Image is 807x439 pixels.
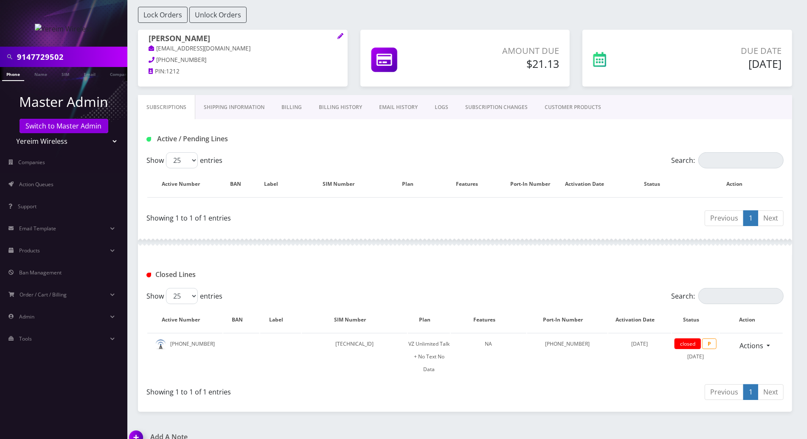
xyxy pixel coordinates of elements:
div: Showing 1 to 1 of 1 entries [146,383,459,397]
span: P [702,338,717,349]
button: Lock Orders [138,7,188,23]
span: Products [19,247,40,254]
a: PIN: [149,67,166,76]
label: Search: [671,152,784,168]
th: Action: activate to sort column ascending [695,172,783,196]
span: [PHONE_NUMBER] [157,56,207,64]
th: Status: activate to sort column ascending [672,308,720,332]
button: Unlock Orders [189,7,247,23]
label: Search: [671,288,784,304]
th: Active Number: activate to sort column ascending [147,172,222,196]
span: [DATE] [631,340,648,347]
h1: [PERSON_NAME] [149,34,337,44]
td: NA [451,333,526,380]
a: Billing History [310,95,371,120]
select: Showentries [166,288,198,304]
label: Show entries [146,288,222,304]
td: [PHONE_NUMBER] [527,333,607,380]
a: Previous [705,210,744,226]
a: Email [79,67,100,80]
span: Action Queues [19,181,53,188]
th: Plan: activate to sort column ascending [408,308,450,332]
th: BAN: activate to sort column ascending [223,308,259,332]
img: Closed Lines [146,273,151,277]
td: [DATE] [672,333,720,380]
label: Show entries [146,152,222,168]
select: Showentries [166,152,198,168]
span: Companies [19,159,45,166]
h1: Closed Lines [146,271,350,279]
h5: $21.13 [455,57,559,70]
input: Search: [698,288,784,304]
a: LOGS [426,95,457,120]
th: Status: activate to sort column ascending [619,172,694,196]
p: Due Date [660,45,782,57]
div: Showing 1 to 1 of 1 entries [146,210,459,223]
a: Next [758,210,784,226]
td: [TECHNICAL_ID] [302,333,408,380]
a: CUSTOMER PRODUCTS [536,95,610,120]
span: 1212 [166,67,180,75]
th: Port-In Number: activate to sort column ascending [510,172,559,196]
td: VZ Unlimited Talk + No Text No Data [408,333,450,380]
th: Port-In Number: activate to sort column ascending [527,308,607,332]
span: Admin [19,313,34,320]
th: Label: activate to sort column ascending [260,308,301,332]
th: Label: activate to sort column ascending [257,172,294,196]
p: Amount Due [455,45,559,57]
th: Activation Date: activate to sort column ascending [560,172,618,196]
a: Next [758,384,784,400]
th: SIM Number: activate to sort column ascending [295,172,391,196]
a: Billing [273,95,310,120]
input: Search in Company [17,49,125,65]
span: Ban Management [19,269,62,276]
a: Phone [2,67,24,81]
a: 1 [743,384,758,400]
th: BAN: activate to sort column ascending [223,172,256,196]
a: EMAIL HISTORY [371,95,426,120]
th: Activation Date: activate to sort column ascending [608,308,671,332]
img: Yereim Wireless [35,24,93,34]
span: Tools [19,335,32,342]
th: Plan: activate to sort column ascending [392,172,433,196]
img: Active / Pending Lines [146,137,151,142]
span: Email Template [19,225,56,232]
a: Company [106,67,134,80]
a: Name [30,67,51,80]
span: Support [18,203,37,210]
a: Previous [705,384,744,400]
th: Features: activate to sort column ascending [433,172,509,196]
a: SIM [57,67,73,80]
h1: Active / Pending Lines [146,135,350,143]
a: Shipping Information [195,95,273,120]
th: Features: activate to sort column ascending [451,308,526,332]
a: [EMAIL_ADDRESS][DOMAIN_NAME] [149,45,251,53]
a: Actions [734,338,769,354]
th: SIM Number: activate to sort column ascending [302,308,408,332]
img: default.png [155,339,166,350]
a: Subscriptions [138,95,195,120]
span: Order / Cart / Billing [20,291,67,298]
span: closed [675,338,701,349]
td: [PHONE_NUMBER] [147,333,222,380]
a: Switch to Master Admin [20,119,108,133]
th: Action : activate to sort column ascending [720,308,783,332]
a: 1 [743,210,758,226]
a: SUBSCRIPTION CHANGES [457,95,536,120]
th: Active Number: activate to sort column descending [147,308,222,332]
input: Search: [698,152,784,168]
h5: [DATE] [660,57,782,70]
